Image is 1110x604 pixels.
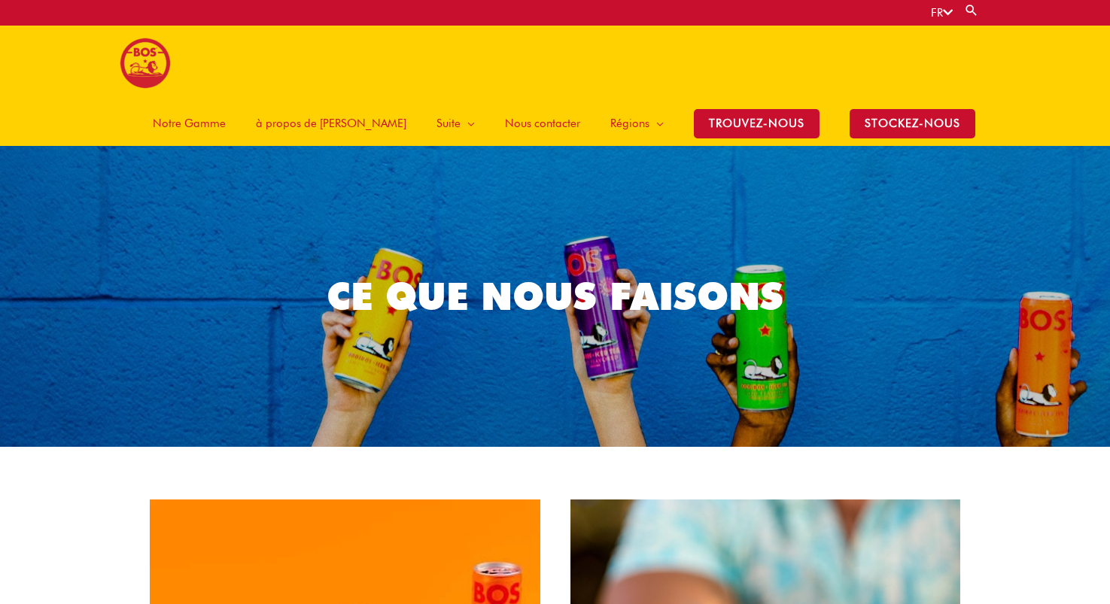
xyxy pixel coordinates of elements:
[421,101,490,146] a: Suite
[694,109,820,138] span: TROUVEZ-NOUS
[610,101,649,146] span: Régions
[850,109,975,138] span: stockez-nous
[490,101,595,146] a: Nous contacter
[931,6,953,20] a: FR
[126,101,990,146] nav: Site Navigation
[134,270,977,323] h1: CE QUE NOUS FAISONS
[679,101,835,146] a: TROUVEZ-NOUS
[241,101,421,146] a: à propos de [PERSON_NAME]
[835,101,990,146] a: stockez-nous
[153,101,226,146] span: Notre Gamme
[964,3,979,17] a: Search button
[256,101,406,146] span: à propos de [PERSON_NAME]
[120,38,171,89] img: BOS logo finals-200px
[436,101,461,146] span: Suite
[595,101,679,146] a: Régions
[138,101,241,146] a: Notre Gamme
[505,101,580,146] span: Nous contacter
